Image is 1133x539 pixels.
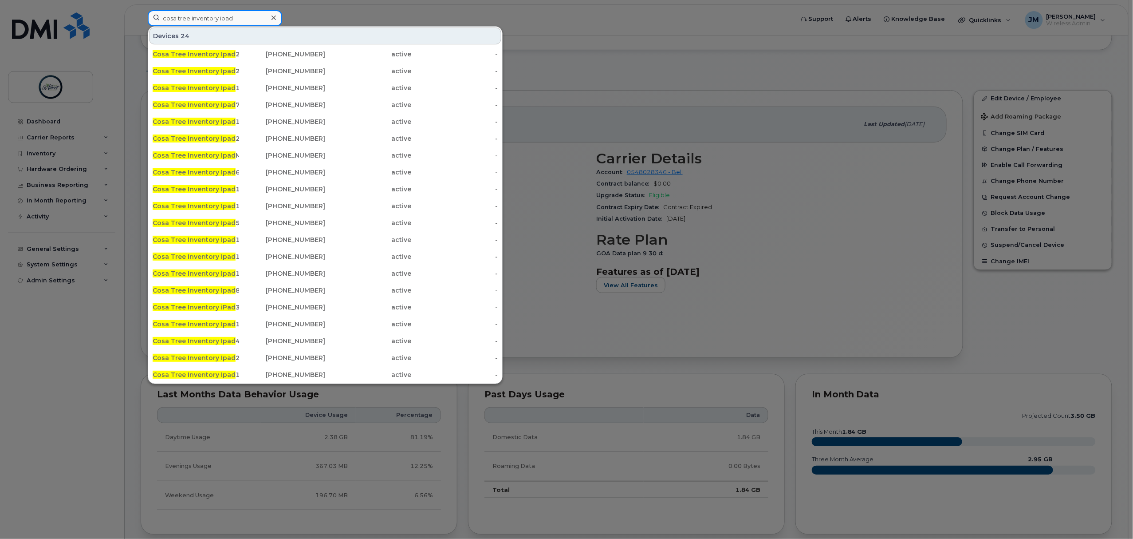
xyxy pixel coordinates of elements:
div: 15 [153,269,239,278]
div: active [325,168,412,177]
div: - [412,83,498,92]
span: Cosa Tree Inventory Ipad [153,236,236,244]
div: [PHONE_NUMBER] [239,151,326,160]
div: 12 [153,252,239,261]
div: 20 [153,50,239,59]
div: Mini 4 [153,151,239,160]
div: 18 [153,83,239,92]
a: Cosa Tree Inventory Ipad10[PHONE_NUMBER]active- [149,367,501,383]
div: active [325,320,412,329]
div: - [412,134,498,143]
div: 19 [153,235,239,244]
a: Cosa Tree Inventory Ipad22[PHONE_NUMBER]active- [149,63,501,79]
div: active [325,67,412,75]
div: active [325,202,412,210]
div: [PHONE_NUMBER] [239,235,326,244]
a: Cosa Tree Inventory Ipad16[PHONE_NUMBER]active- [149,181,501,197]
a: Cosa Tree Inventory Ipad6[PHONE_NUMBER]active- [149,164,501,180]
div: [PHONE_NUMBER] [239,185,326,194]
div: 2 [153,353,239,362]
div: active [325,252,412,261]
span: Cosa Tree Inventory Ipad [153,67,236,75]
a: Cosa Tree Inventory Ipad13[PHONE_NUMBER]active- [149,198,501,214]
div: active [325,185,412,194]
div: [PHONE_NUMBER] [239,303,326,312]
div: 3 [153,303,239,312]
div: 7 [153,100,239,109]
div: active [325,235,412,244]
div: [PHONE_NUMBER] [239,320,326,329]
div: - [412,67,498,75]
div: - [412,353,498,362]
div: active [325,337,412,345]
div: [PHONE_NUMBER] [239,286,326,295]
div: [PHONE_NUMBER] [239,83,326,92]
div: active [325,370,412,379]
span: Cosa Tree Inventory Ipad [153,84,236,92]
span: Cosa Tree Inventory Ipad [153,151,236,159]
div: - [412,50,498,59]
div: active [325,50,412,59]
span: Cosa Tree Inventory Ipad [153,185,236,193]
span: Cosa Tree Inventory Ipad [153,50,236,58]
div: 4 [153,337,239,345]
div: 6 [153,168,239,177]
div: 8 [153,286,239,295]
span: Cosa Tree Inventory Ipad [153,371,236,379]
div: 10 [153,370,239,379]
div: [PHONE_NUMBER] [239,202,326,210]
a: Cosa Tree Inventory iPad3[PHONE_NUMBER]active- [149,299,501,315]
span: Cosa Tree Inventory Ipad [153,135,236,143]
div: [PHONE_NUMBER] [239,168,326,177]
a: Cosa Tree Inventory IpadMini 4[PHONE_NUMBER]active- [149,147,501,163]
a: Cosa Tree Inventory Ipad5[PHONE_NUMBER]active- [149,215,501,231]
span: Cosa Tree Inventory Ipad [153,118,236,126]
div: - [412,100,498,109]
span: Cosa Tree Inventory Ipad [153,219,236,227]
span: Cosa Tree Inventory iPad [153,303,236,311]
div: - [412,252,498,261]
a: Cosa Tree Inventory Ipad11[PHONE_NUMBER]active- [149,114,501,130]
div: - [412,320,498,329]
div: active [325,83,412,92]
div: active [325,117,412,126]
a: Cosa Tree Inventory Ipad12[PHONE_NUMBER]active- [149,249,501,265]
div: [PHONE_NUMBER] [239,370,326,379]
a: Cosa Tree Inventory Ipad8[PHONE_NUMBER]active- [149,282,501,298]
div: 5 [153,218,239,227]
div: active [325,303,412,312]
span: Cosa Tree Inventory Ipad [153,101,236,109]
span: Cosa Tree Inventory Ipad [153,337,236,345]
a: Cosa Tree Inventory Ipad20[PHONE_NUMBER]active- [149,46,501,62]
div: - [412,303,498,312]
div: 21 [153,134,239,143]
div: [PHONE_NUMBER] [239,134,326,143]
a: Cosa Tree Inventory Ipad21[PHONE_NUMBER]active- [149,131,501,147]
div: [PHONE_NUMBER] [239,269,326,278]
div: active [325,269,412,278]
div: 22 [153,67,239,75]
div: 16 [153,185,239,194]
a: Cosa Tree Inventory Ipad1[PHONE_NUMBER]active- [149,316,501,332]
div: active [325,353,412,362]
span: 24 [181,32,189,40]
a: Cosa Tree Inventory Ipad7[PHONE_NUMBER]active- [149,97,501,113]
div: 1 [153,320,239,329]
span: Cosa Tree Inventory Ipad [153,202,236,210]
input: Find something... [148,10,282,26]
div: - [412,286,498,295]
div: 13 [153,202,239,210]
span: Cosa Tree Inventory Ipad [153,286,236,294]
div: Devices [149,28,501,44]
div: - [412,269,498,278]
a: Cosa Tree Inventory Ipad2[PHONE_NUMBER]active- [149,350,501,366]
div: [PHONE_NUMBER] [239,252,326,261]
a: Cosa Tree Inventory Ipad18[PHONE_NUMBER]active- [149,80,501,96]
div: [PHONE_NUMBER] [239,218,326,227]
div: - [412,151,498,160]
div: active [325,286,412,295]
span: Cosa Tree Inventory Ipad [153,269,236,277]
a: Cosa Tree Inventory Ipad15[PHONE_NUMBER]active- [149,266,501,281]
div: [PHONE_NUMBER] [239,337,326,345]
div: active [325,151,412,160]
